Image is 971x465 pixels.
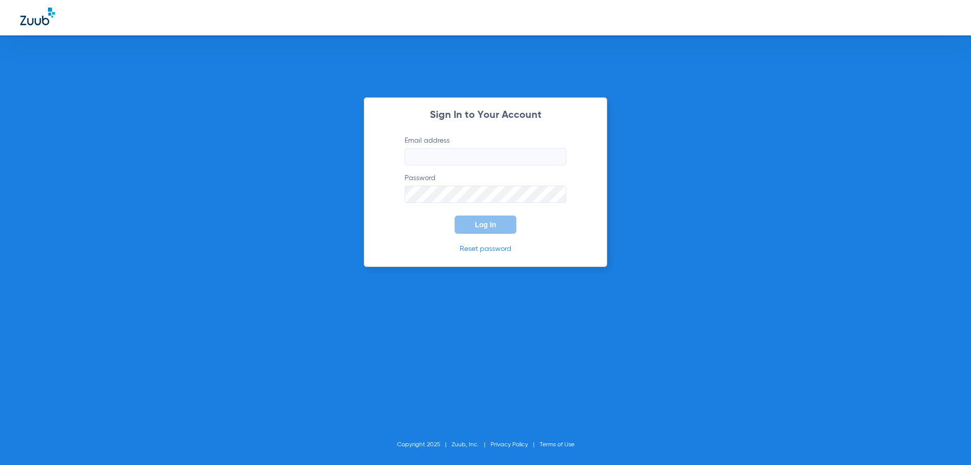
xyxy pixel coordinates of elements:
li: Copyright 2025 [397,440,452,450]
h2: Sign In to Your Account [389,110,582,120]
a: Privacy Policy [491,442,528,448]
input: Password [405,186,566,203]
a: Terms of Use [540,442,575,448]
img: Zuub Logo [20,8,55,25]
li: Zuub, Inc. [452,440,491,450]
span: Log In [475,221,496,229]
input: Email address [405,148,566,165]
a: Reset password [460,245,511,252]
button: Log In [455,216,516,234]
label: Email address [405,136,566,165]
label: Password [405,173,566,203]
